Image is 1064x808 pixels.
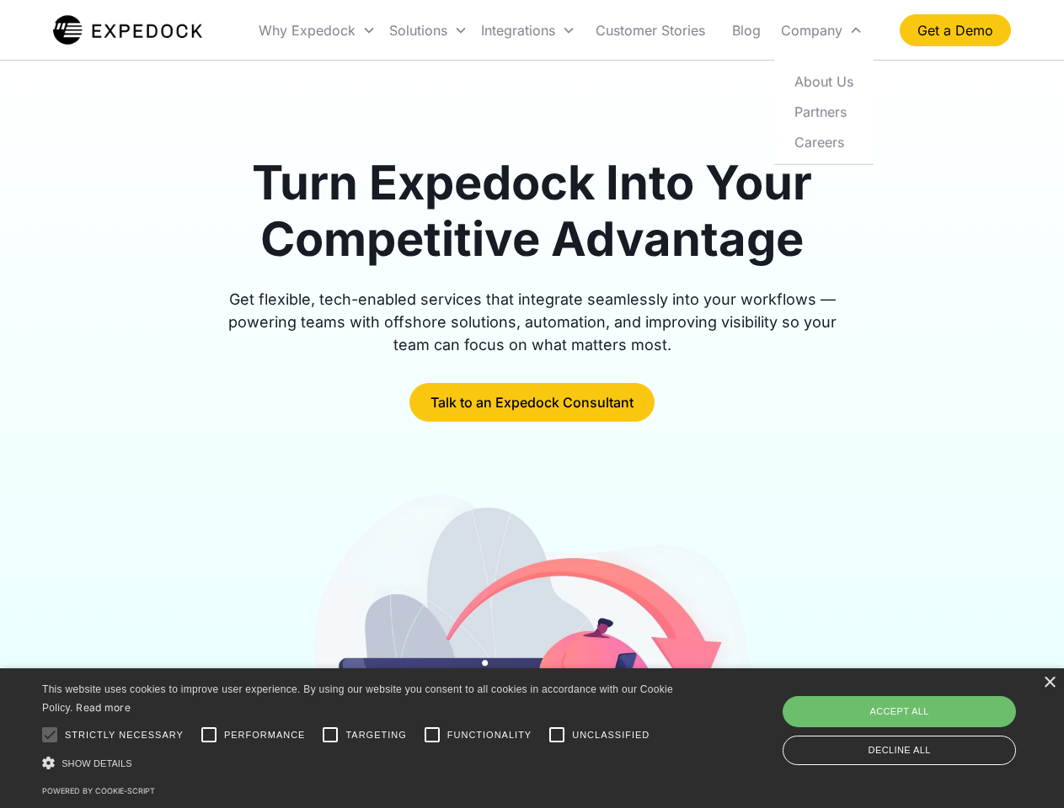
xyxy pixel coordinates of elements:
span: Performance [224,728,306,742]
a: Get a Demo [900,14,1011,46]
nav: Company [774,59,874,164]
span: Unclassified [572,728,650,742]
a: Blog [719,2,774,59]
span: Show details [61,758,132,768]
span: Functionality [447,728,532,742]
span: Targeting [345,728,406,742]
a: home [53,13,202,47]
div: Why Expedock [259,22,356,39]
span: This website uses cookies to improve user experience. By using our website you consent to all coo... [42,683,673,715]
a: About Us [781,66,867,96]
a: Powered by cookie-script [42,786,155,795]
span: Strictly necessary [65,728,184,742]
a: Customer Stories [582,2,719,59]
div: Why Expedock [252,2,382,59]
a: Read more [76,701,131,714]
div: Solutions [389,22,447,39]
a: Partners [781,96,867,126]
img: Expedock Logo [53,13,202,47]
div: Company [781,22,842,39]
iframe: Chat Widget [783,626,1064,808]
h1: Turn Expedock Into Your Competitive Advantage [209,155,856,268]
div: Show details [42,754,679,772]
div: Get flexible, tech-enabled services that integrate seamlessly into your workflows — powering team... [209,288,856,356]
a: Careers [781,126,867,157]
div: Integrations [481,22,555,39]
div: Integrations [474,2,582,59]
div: Company [774,2,869,59]
a: Talk to an Expedock Consultant [409,383,655,422]
div: Solutions [382,2,474,59]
